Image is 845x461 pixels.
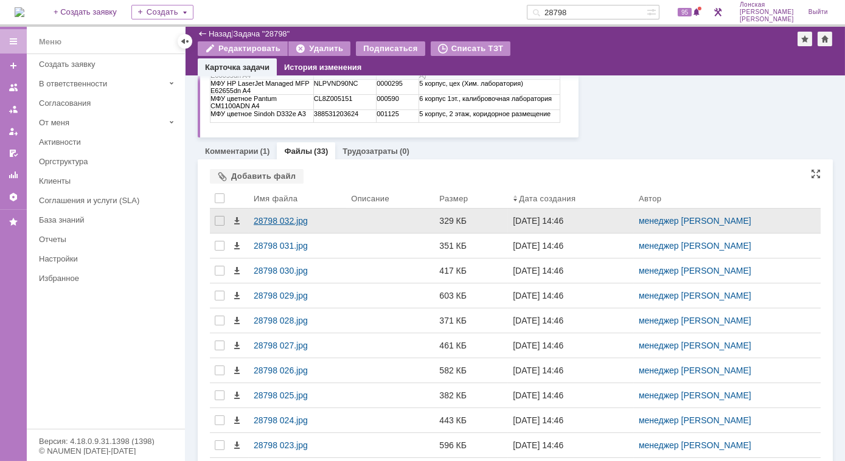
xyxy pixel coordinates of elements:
span: Скачать файл [232,266,242,276]
td: 000590 [167,174,209,189]
th: Имя файла [249,189,346,209]
div: [DATE] 14:46 [513,341,563,350]
div: [DATE] 14:46 [513,316,563,325]
td: МФУ HP LaserJet Pro M426fdn A4 [1,98,104,113]
div: [DATE] 14:46 [513,415,563,425]
a: менеджер [PERSON_NAME] [639,390,751,400]
div: Имя файла [254,194,297,203]
td: МФУ HP LaserJet Pro M426fdn A4 [1,68,104,83]
div: 603 КБ [439,291,503,300]
a: менеджер [PERSON_NAME] [639,216,751,226]
td: 0000293 [167,128,209,144]
a: Мои согласования [4,144,23,163]
div: Избранное [39,274,164,283]
span: Скачать файл [232,316,242,325]
span: Скачать файл [232,341,242,350]
td: NLPVND90NC [103,159,166,174]
a: Отчеты [4,165,23,185]
td: QPX48353 [103,113,166,128]
span: [PERSON_NAME] [740,9,794,16]
a: История изменения [284,63,361,72]
a: Файлы [284,147,312,156]
td: CL8Z005151 [103,174,166,189]
div: [DATE] 14:46 [513,366,563,375]
div: 351 КБ [439,241,503,251]
td: 5 корпус, участок Гуммирования , [GEOGRAPHIC_DATA] [209,98,350,113]
span: [PERSON_NAME] [740,16,794,23]
td: CN043KY07F [103,128,166,144]
a: Трудозатраты [343,147,398,156]
td: Оборудование PPU [103,40,166,55]
td: 0000295 [167,159,209,174]
td: МФУ Canon i-Sensys MF6140dn A4 [1,113,104,128]
div: Дата создания [519,194,576,203]
a: менеджер [PERSON_NAME] [639,241,751,251]
div: 28798 025.jpg [254,390,341,400]
td: PHBLM4K4GG [103,98,166,113]
div: [DATE] 14:46 [513,291,563,300]
div: 28798 023.jpg [254,440,341,450]
a: Активности [34,133,183,151]
div: (33) [314,147,328,156]
div: 28798 030.jpg [254,266,341,276]
div: [DATE] 14:46 [513,390,563,400]
td: 001125 [167,189,209,202]
div: Задача "28798" [234,29,290,38]
a: менеджер [PERSON_NAME] [639,266,751,276]
span: Лонская [740,1,794,9]
td: Место установки [209,40,350,55]
a: Назад [209,29,231,38]
td: МФУ цветное Sindoh D332e A3 [1,189,104,202]
td: 5 корпус, 1эт. [PERSON_NAME] ВДС [209,68,350,83]
td: Принтер HP LaserJet Managed E60055dn A4 [1,144,104,159]
div: 417 КБ [439,266,503,276]
a: менеджер [PERSON_NAME] [639,440,751,450]
a: Настройки [4,187,23,207]
td: МФУ HP LaserJet Pro M426fdn A4 [1,83,104,98]
div: Описание [351,194,389,203]
td: 5 корпус, 1эт. ИРК-2 [209,55,350,68]
th: Автор [634,189,821,209]
div: Клиенты [39,176,178,185]
div: Соглашения и услуги (SLA) [39,196,178,205]
a: Заявки на командах [4,78,23,97]
a: Создать заявку [4,56,23,75]
div: В ответственности [39,79,164,88]
td: 000222 [167,144,209,159]
span: Скачать файл [232,241,242,251]
td: 6 корпус, Калибровочная лаборатория [209,128,350,144]
div: (1) [260,147,270,156]
td: МФУ HP LaserJet Managed MFP E62655dn A4 [1,159,104,174]
td: 000167 [167,113,209,128]
div: Создать [131,5,193,19]
div: [DATE] 14:46 [513,216,563,226]
th: Дата создания [508,189,634,209]
td: 0000219 [167,68,209,83]
div: [DATE] 14:46 [513,241,563,251]
td: Инвентарный номер [167,40,209,55]
div: Настройки [39,254,178,263]
div: 28798 027.jpg [254,341,341,350]
div: 28798 029.jpg [254,291,341,300]
td: 6 корпус 1эт., калибровочная лаборатория [209,174,350,189]
span: Скачать файл [232,291,242,300]
a: Перейти в интерфейс администратора [711,5,725,19]
div: © NAUMEN [DATE]-[DATE] [39,447,173,455]
td: PHBLM1N0Z4 [103,83,166,98]
div: | [231,29,233,38]
div: Создать заявку [39,60,178,69]
a: менеджер [PERSON_NAME] [639,291,751,300]
span: Скачать файл [232,366,242,375]
div: Скрыть меню [178,34,192,49]
a: База знаний [34,210,183,229]
div: 461 КБ [439,341,503,350]
a: Соглашения и услуги (SLA) [34,191,183,210]
td: PHBLL81522 [103,68,166,83]
td: МФУ цветное Pantum CM1100ADN A4 [1,174,104,189]
a: Оргструктура [34,152,183,171]
span: Скачать файл [232,415,242,425]
a: Отчеты [34,230,183,249]
div: Версия: 4.18.0.9.31.1398 (1398) [39,437,173,445]
span: Скачать файл [232,216,242,226]
div: [DATE] 14:46 [513,266,563,276]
